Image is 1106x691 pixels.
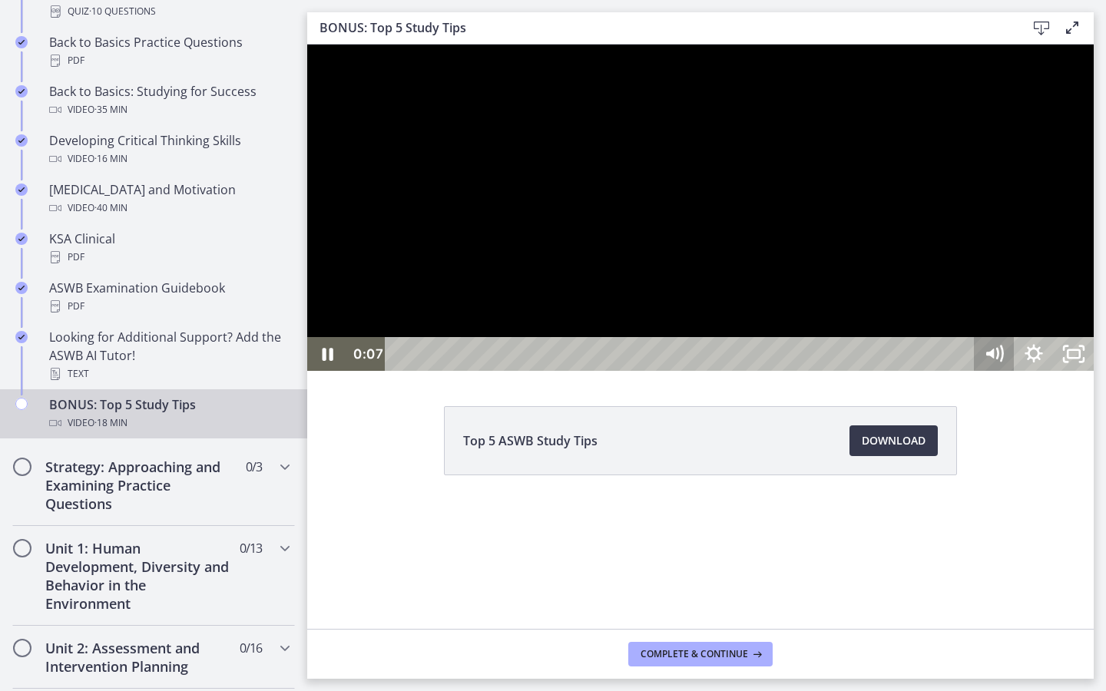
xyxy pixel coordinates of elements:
[45,639,233,676] h2: Unit 2: Assessment and Intervention Planning
[49,2,289,21] div: Quiz
[49,328,289,383] div: Looking for Additional Support? Add the ASWB AI Tutor!
[49,131,289,168] div: Developing Critical Thinking Skills
[49,297,289,316] div: PDF
[240,639,262,657] span: 0 / 16
[49,365,289,383] div: Text
[320,18,1002,37] h3: BONUS: Top 5 Study Tips
[15,85,28,98] i: Completed
[849,425,938,456] a: Download
[45,458,233,513] h2: Strategy: Approaching and Examining Practice Questions
[15,331,28,343] i: Completed
[45,539,233,613] h2: Unit 1: Human Development, Diversity and Behavior in the Environment
[94,150,127,168] span: · 16 min
[49,248,289,266] div: PDF
[15,134,28,147] i: Completed
[49,230,289,266] div: KSA Clinical
[641,648,748,660] span: Complete & continue
[89,2,156,21] span: · 10 Questions
[49,279,289,316] div: ASWB Examination Guidebook
[94,101,127,119] span: · 35 min
[94,414,127,432] span: · 18 min
[667,293,707,326] button: Mute
[49,395,289,432] div: BONUS: Top 5 Study Tips
[15,233,28,245] i: Completed
[15,282,28,294] i: Completed
[707,293,747,326] button: Show settings menu
[49,150,289,168] div: Video
[15,183,28,196] i: Completed
[240,539,262,557] span: 0 / 13
[49,101,289,119] div: Video
[747,293,786,326] button: Unfullscreen
[49,180,289,217] div: [MEDICAL_DATA] and Motivation
[49,51,289,70] div: PDF
[49,414,289,432] div: Video
[94,199,127,217] span: · 40 min
[49,82,289,119] div: Back to Basics: Studying for Success
[49,33,289,70] div: Back to Basics Practice Questions
[15,36,28,48] i: Completed
[628,642,773,666] button: Complete & continue
[246,458,262,476] span: 0 / 3
[862,431,926,450] span: Download
[49,199,289,217] div: Video
[307,45,1094,371] iframe: Video Lesson
[463,431,598,450] span: Top 5 ASWB Study Tips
